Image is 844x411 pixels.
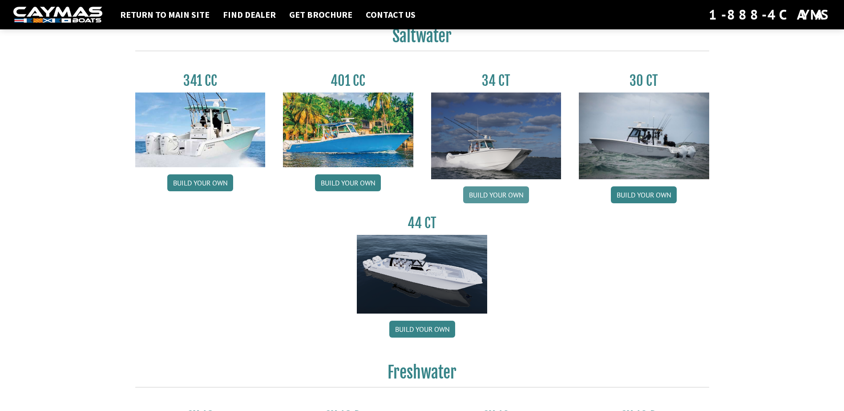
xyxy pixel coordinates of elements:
h3: 30 CT [579,73,709,89]
img: 44ct_background.png [357,235,487,314]
a: Contact Us [361,9,420,20]
a: Get Brochure [285,9,357,20]
a: Build your own [315,174,381,191]
img: 401CC_thumb.pg.jpg [283,93,413,167]
h2: Freshwater [135,363,709,387]
img: 341CC-thumbjpg.jpg [135,93,266,167]
img: white-logo-c9c8dbefe5ff5ceceb0f0178aa75bf4bb51f6bca0971e226c86eb53dfe498488.png [13,7,102,23]
h3: 341 CC [135,73,266,89]
h2: Saltwater [135,26,709,51]
h3: 34 CT [431,73,561,89]
h3: 401 CC [283,73,413,89]
a: Return to main site [116,9,214,20]
a: Build your own [389,321,455,338]
a: Build your own [611,186,677,203]
div: 1-888-4CAYMAS [709,5,831,24]
a: Find Dealer [218,9,280,20]
img: 30_CT_photo_shoot_for_caymas_connect.jpg [579,93,709,179]
img: Caymas_34_CT_pic_1.jpg [431,93,561,179]
a: Build your own [463,186,529,203]
a: Build your own [167,174,233,191]
h3: 44 CT [357,215,487,231]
